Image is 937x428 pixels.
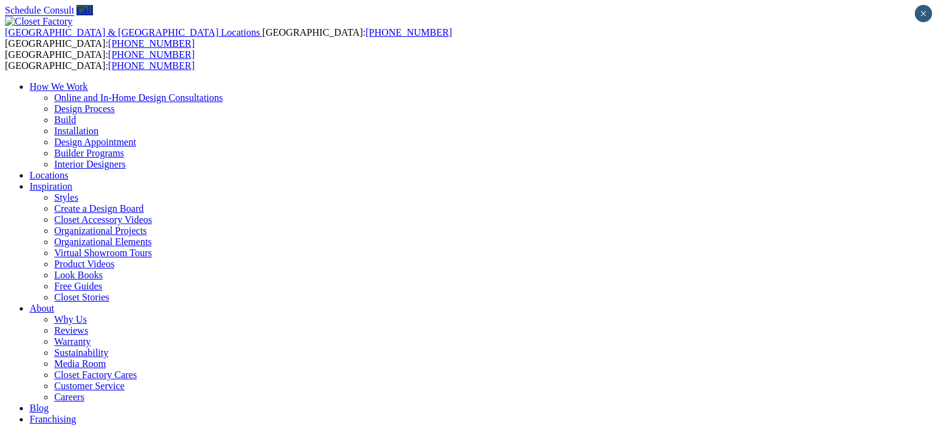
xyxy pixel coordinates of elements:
[54,137,136,147] a: Design Appointment
[5,5,74,15] a: Schedule Consult
[54,225,147,236] a: Organizational Projects
[30,170,68,180] a: Locations
[76,5,93,15] a: Call
[54,92,223,103] a: Online and In-Home Design Consultations
[30,81,88,92] a: How We Work
[54,214,152,225] a: Closet Accessory Videos
[54,159,126,169] a: Interior Designers
[54,347,108,358] a: Sustainability
[54,369,137,380] a: Closet Factory Cares
[30,414,76,424] a: Franchising
[54,192,78,203] a: Styles
[5,27,262,38] a: [GEOGRAPHIC_DATA] & [GEOGRAPHIC_DATA] Locations
[54,325,88,336] a: Reviews
[54,392,84,402] a: Careers
[54,248,152,258] a: Virtual Showroom Tours
[54,259,115,269] a: Product Videos
[54,336,91,347] a: Warranty
[108,49,195,60] a: [PHONE_NUMBER]
[5,27,260,38] span: [GEOGRAPHIC_DATA] & [GEOGRAPHIC_DATA] Locations
[5,49,195,71] span: [GEOGRAPHIC_DATA]: [GEOGRAPHIC_DATA]:
[108,38,195,49] a: [PHONE_NUMBER]
[30,181,72,192] a: Inspiration
[915,5,932,22] button: Close
[54,270,103,280] a: Look Books
[54,236,152,247] a: Organizational Elements
[54,203,144,214] a: Create a Design Board
[54,358,106,369] a: Media Room
[54,103,115,114] a: Design Process
[108,60,195,71] a: [PHONE_NUMBER]
[54,148,124,158] a: Builder Programs
[5,16,73,27] img: Closet Factory
[54,381,124,391] a: Customer Service
[5,27,452,49] span: [GEOGRAPHIC_DATA]: [GEOGRAPHIC_DATA]:
[54,126,99,136] a: Installation
[54,314,87,325] a: Why Us
[54,292,109,302] a: Closet Stories
[365,27,452,38] a: [PHONE_NUMBER]
[30,303,54,313] a: About
[54,115,76,125] a: Build
[30,403,49,413] a: Blog
[54,281,102,291] a: Free Guides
